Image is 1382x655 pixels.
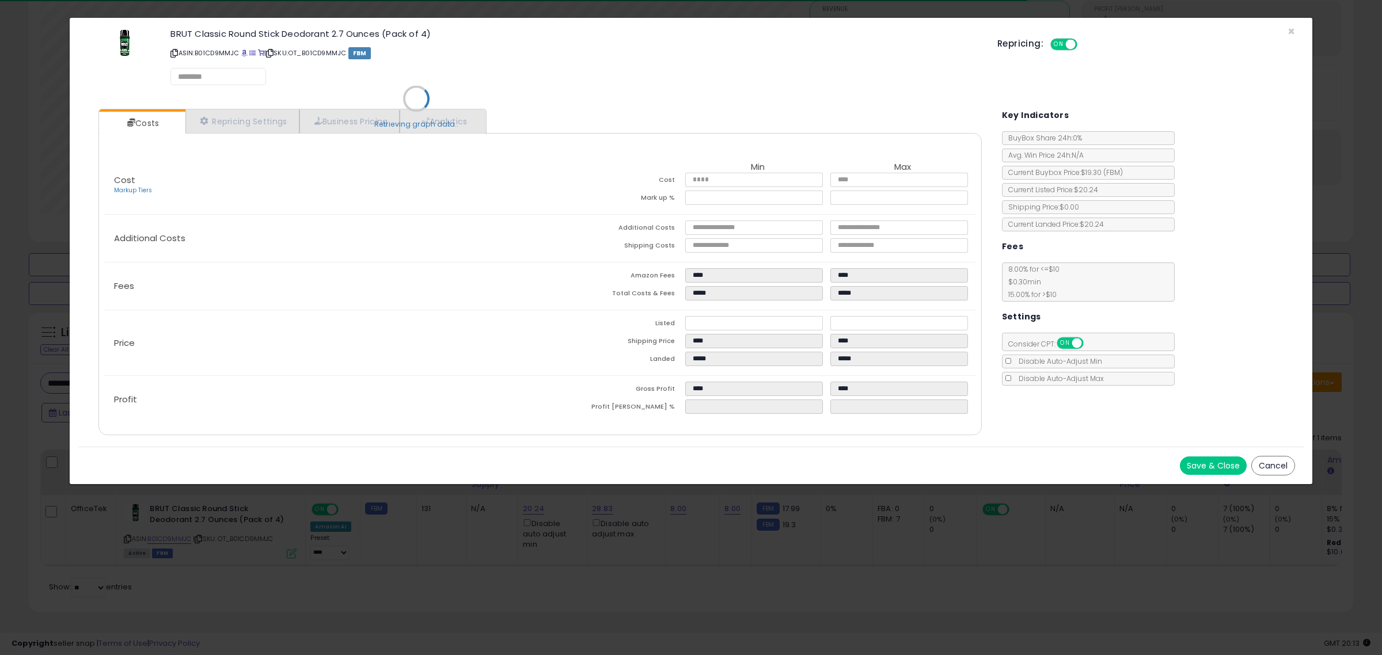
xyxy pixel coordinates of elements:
h5: Fees [1002,239,1024,254]
h5: Settings [1002,310,1041,324]
span: Disable Auto-Adjust Max [1013,374,1104,383]
h5: Key Indicators [1002,108,1069,123]
span: $19.30 [1081,167,1123,177]
td: Total Costs & Fees [540,286,685,304]
span: 15.00 % for > $10 [1003,290,1057,299]
span: $0.30 min [1003,277,1041,287]
button: Cancel [1251,456,1295,475]
td: Shipping Costs [540,238,685,256]
td: Additional Costs [540,220,685,238]
span: Current Listed Price: $20.24 [1003,185,1098,195]
td: Profit [PERSON_NAME] % [540,399,685,417]
p: Profit [105,395,540,404]
td: Landed [540,352,685,370]
span: OFF [1076,40,1094,49]
span: OFF [1081,338,1100,348]
td: Shipping Price [540,334,685,352]
span: Current Buybox Price: [1003,167,1123,177]
span: Consider CPT: [1003,339,1099,349]
span: ON [1051,40,1066,49]
td: Listed [540,316,685,334]
span: × [1288,23,1295,40]
td: Gross Profit [540,382,685,399]
th: Max [830,162,975,173]
div: Retrieving graph data.. [374,119,458,129]
h5: Repricing: [997,39,1043,48]
span: Disable Auto-Adjust Min [1013,356,1102,366]
span: BuyBox Share 24h: 0% [1003,133,1082,143]
p: Price [105,338,540,348]
td: Amazon Fees [540,268,685,286]
button: Save & Close [1180,456,1247,475]
p: Additional Costs [105,234,540,243]
span: ( FBM ) [1103,167,1123,177]
span: Current Landed Price: $20.24 [1003,219,1104,229]
p: Fees [105,281,540,291]
span: Shipping Price: $0.00 [1003,202,1079,212]
span: ON [1058,338,1072,348]
span: Avg. Win Price 24h: N/A [1003,150,1084,160]
span: 8.00 % for <= $10 [1003,264,1060,299]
